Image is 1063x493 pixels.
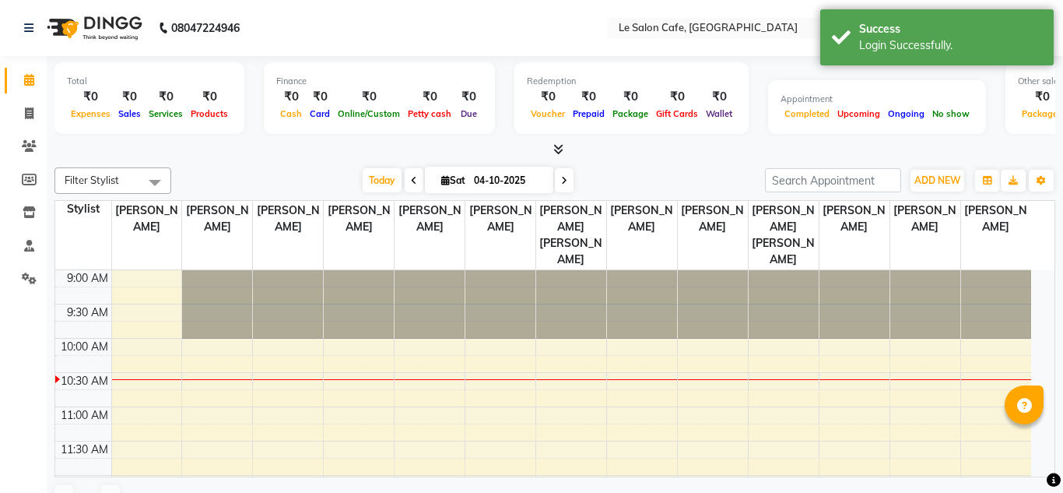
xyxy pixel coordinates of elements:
[652,108,702,119] span: Gift Cards
[64,270,111,287] div: 9:00 AM
[607,201,677,237] span: [PERSON_NAME]
[910,170,964,192] button: ADD NEW
[781,108,833,119] span: Completed
[527,108,569,119] span: Voucher
[749,201,819,269] span: [PERSON_NAME] [PERSON_NAME]
[334,108,404,119] span: Online/Custom
[404,88,455,106] div: ₹0
[527,88,569,106] div: ₹0
[702,108,736,119] span: Wallet
[306,88,334,106] div: ₹0
[145,88,187,106] div: ₹0
[64,305,111,321] div: 9:30 AM
[334,88,404,106] div: ₹0
[859,37,1042,54] div: Login Successfully.
[469,169,547,192] input: 2025-10-04
[276,108,306,119] span: Cash
[55,201,111,217] div: Stylist
[765,168,901,192] input: Search Appointment
[437,174,469,186] span: Sat
[363,168,402,192] span: Today
[609,88,652,106] div: ₹0
[914,174,960,186] span: ADD NEW
[527,75,736,88] div: Redemption
[67,108,114,119] span: Expenses
[961,201,1031,237] span: [PERSON_NAME]
[324,201,394,237] span: [PERSON_NAME]
[112,201,182,237] span: [PERSON_NAME]
[859,21,1042,37] div: Success
[58,373,111,389] div: 10:30 AM
[276,75,482,88] div: Finance
[928,108,974,119] span: No show
[114,108,145,119] span: Sales
[65,174,119,186] span: Filter Stylist
[884,108,928,119] span: Ongoing
[40,6,146,50] img: logo
[58,339,111,355] div: 10:00 AM
[702,88,736,106] div: ₹0
[833,108,884,119] span: Upcoming
[187,88,232,106] div: ₹0
[187,108,232,119] span: Products
[114,88,145,106] div: ₹0
[67,88,114,106] div: ₹0
[781,93,974,106] div: Appointment
[890,201,960,237] span: [PERSON_NAME]
[171,6,240,50] b: 08047224946
[145,108,187,119] span: Services
[465,201,535,237] span: [PERSON_NAME]
[652,88,702,106] div: ₹0
[609,108,652,119] span: Package
[404,108,455,119] span: Petty cash
[536,201,606,269] span: [PERSON_NAME] [PERSON_NAME]
[276,88,306,106] div: ₹0
[306,108,334,119] span: Card
[457,108,481,119] span: Due
[67,75,232,88] div: Total
[58,476,111,492] div: 12:00 PM
[253,201,323,237] span: [PERSON_NAME]
[58,407,111,424] div: 11:00 AM
[819,201,889,237] span: [PERSON_NAME]
[455,88,482,106] div: ₹0
[569,108,609,119] span: Prepaid
[569,88,609,106] div: ₹0
[678,201,748,237] span: [PERSON_NAME]
[395,201,465,237] span: [PERSON_NAME]
[182,201,252,237] span: [PERSON_NAME]
[58,442,111,458] div: 11:30 AM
